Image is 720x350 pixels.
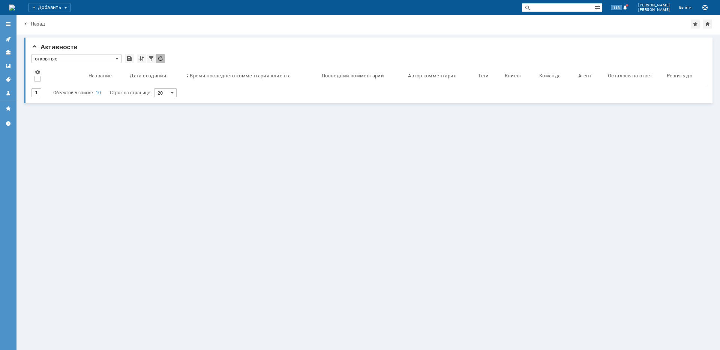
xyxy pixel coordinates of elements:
span: [PERSON_NAME] [638,8,670,12]
div: Добавить [28,3,70,12]
th: Название [85,66,127,85]
img: logo [9,5,15,11]
span: 113 [611,5,622,10]
div: Дата создания [130,73,166,78]
a: Теги [2,74,14,86]
button: Сохранить лог [700,3,709,12]
span: [PERSON_NAME] [638,3,670,8]
th: Команда [536,66,575,85]
div: Сохранить вид [125,54,134,63]
div: Теги [478,73,489,78]
div: Команда [539,73,561,78]
div: Обновлять список [156,54,165,63]
div: Добавить в избранное [691,20,700,29]
a: Назад [31,21,45,27]
div: Клиент [505,73,522,78]
div: Последний комментарий [322,73,384,78]
div: 10 [96,88,101,97]
a: Перейти на домашнюю страницу [9,5,15,11]
span: Активности [31,44,78,51]
i: Строк на странице: [53,88,151,97]
div: Автор комментария [408,73,456,78]
a: Мой профиль [2,87,14,99]
span: Настройки [34,69,40,75]
div: Название [88,73,112,78]
a: Активности [2,33,14,45]
div: Агент [578,73,592,78]
div: Время последнего комментария клиента [190,73,291,78]
div: Фильтрация... [147,54,156,63]
div: Сделать домашней страницей [703,20,712,29]
a: Шаблоны комментариев [2,60,14,72]
span: Расширенный поиск [594,3,602,11]
th: Автор комментария [405,66,475,85]
a: Клиенты [2,47,14,59]
div: Осталось на ответ [608,73,652,78]
th: Клиент [502,66,536,85]
span: Объектов в списке: [53,90,94,95]
div: Сортировка... [137,54,146,63]
div: Решить до [667,73,693,78]
th: Время последнего комментария клиента [183,66,319,85]
th: Агент [575,66,605,85]
th: Дата создания [127,66,183,85]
